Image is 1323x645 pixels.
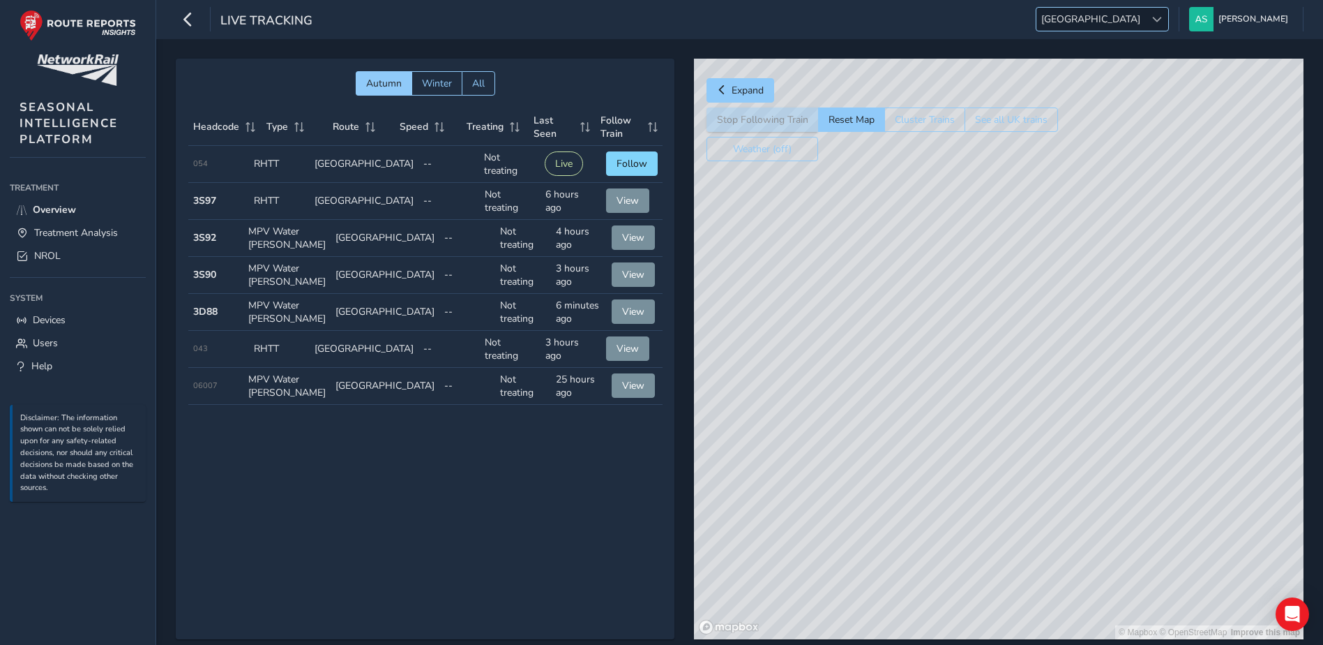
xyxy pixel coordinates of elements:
[472,77,485,90] span: All
[1276,598,1309,631] div: Open Intercom Messenger
[193,343,208,354] span: 043
[31,359,52,373] span: Help
[706,137,818,161] button: Weather (off)
[418,183,479,220] td: --
[331,220,439,257] td: [GEOGRAPHIC_DATA]
[495,294,551,331] td: Not treating
[310,183,418,220] td: [GEOGRAPHIC_DATA]
[10,332,146,355] a: Users
[467,120,504,133] span: Treating
[495,368,551,405] td: Not treating
[1036,8,1145,31] span: [GEOGRAPHIC_DATA]
[612,373,655,398] button: View
[331,294,439,331] td: [GEOGRAPHIC_DATA]
[818,107,884,132] button: Reset Map
[34,249,61,262] span: NROL
[193,380,218,391] span: 06007
[10,355,146,378] a: Help
[551,294,607,331] td: 6 minutes ago
[243,257,331,294] td: MPV Water [PERSON_NAME]
[331,368,439,405] td: [GEOGRAPHIC_DATA]
[732,84,764,97] span: Expand
[551,220,607,257] td: 4 hours ago
[266,120,288,133] span: Type
[10,198,146,221] a: Overview
[249,146,310,183] td: RHTT
[193,120,239,133] span: Headcode
[33,336,58,350] span: Users
[400,120,428,133] span: Speed
[37,54,119,86] img: customer logo
[243,368,331,405] td: MPV Water [PERSON_NAME]
[495,257,551,294] td: Not treating
[617,157,647,170] span: Follow
[33,313,66,327] span: Devices
[622,305,644,318] span: View
[243,220,331,257] td: MPV Water [PERSON_NAME]
[545,151,583,176] button: Live
[193,231,216,244] strong: 3S92
[249,183,310,220] td: RHTT
[20,413,139,495] p: Disclaimer: The information shown can not be solely relied upon for any safety-related decisions,...
[356,71,411,96] button: Autumn
[606,188,649,213] button: View
[10,177,146,198] div: Treatment
[243,294,331,331] td: MPV Water [PERSON_NAME]
[33,203,76,216] span: Overview
[333,120,359,133] span: Route
[193,194,216,207] strong: 3S97
[193,158,208,169] span: 054
[310,146,418,183] td: [GEOGRAPHIC_DATA]
[439,257,495,294] td: --
[1189,7,1214,31] img: diamond-layout
[540,331,601,368] td: 3 hours ago
[622,379,644,392] span: View
[551,368,607,405] td: 25 hours ago
[10,221,146,244] a: Treatment Analysis
[220,12,312,31] span: Live Tracking
[418,146,479,183] td: --
[479,146,540,183] td: Not treating
[606,151,658,176] button: Follow
[462,71,495,96] button: All
[965,107,1058,132] button: See all UK trains
[310,331,418,368] td: [GEOGRAPHIC_DATA]
[540,183,601,220] td: 6 hours ago
[884,107,965,132] button: Cluster Trains
[20,99,118,147] span: SEASONAL INTELLIGENCE PLATFORM
[612,262,655,287] button: View
[193,268,216,281] strong: 3S90
[411,71,462,96] button: Winter
[439,368,495,405] td: --
[612,225,655,250] button: View
[622,231,644,244] span: View
[418,331,479,368] td: --
[495,220,551,257] td: Not treating
[480,331,540,368] td: Not treating
[20,10,136,41] img: rr logo
[439,220,495,257] td: --
[422,77,452,90] span: Winter
[617,342,639,355] span: View
[706,78,774,103] button: Expand
[480,183,540,220] td: Not treating
[534,114,575,140] span: Last Seen
[551,257,607,294] td: 3 hours ago
[34,226,118,239] span: Treatment Analysis
[1189,7,1293,31] button: [PERSON_NAME]
[193,305,218,318] strong: 3D88
[606,336,649,361] button: View
[622,268,644,281] span: View
[600,114,643,140] span: Follow Train
[366,77,402,90] span: Autumn
[10,244,146,267] a: NROL
[331,257,439,294] td: [GEOGRAPHIC_DATA]
[439,294,495,331] td: --
[612,299,655,324] button: View
[249,331,310,368] td: RHTT
[617,194,639,207] span: View
[1218,7,1288,31] span: [PERSON_NAME]
[10,288,146,309] div: System
[10,309,146,332] a: Devices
